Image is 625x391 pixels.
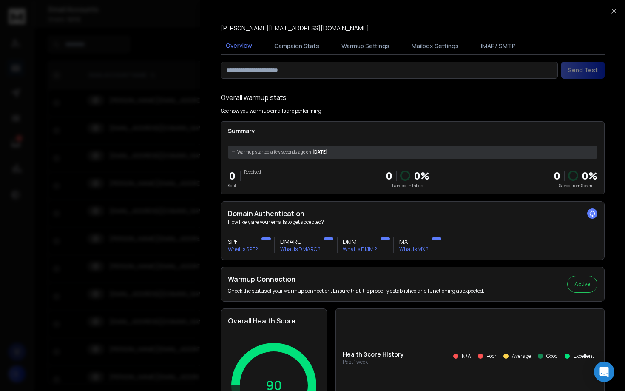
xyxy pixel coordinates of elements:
h2: Overall Health Score [228,316,320,326]
p: Good [546,353,558,360]
p: [PERSON_NAME][EMAIL_ADDRESS][DOMAIN_NAME] [221,24,369,32]
h3: DMARC [280,237,321,246]
p: Poor [486,353,497,360]
p: Excellent [573,353,594,360]
p: What is DMARC ? [280,246,321,253]
p: How likely are your emails to get accepted? [228,219,597,225]
div: [DATE] [228,146,597,159]
p: Sent [228,183,236,189]
p: Health Score History [343,350,404,359]
strong: 0 [554,168,560,183]
h1: Overall warmup stats [221,92,287,103]
p: Received [244,169,261,175]
h3: SPF [228,237,258,246]
h3: MX [399,237,429,246]
p: Check the status of your warmup connection. Ensure that it is properly established and functionin... [228,288,484,294]
p: What is SPF ? [228,246,258,253]
button: Active [567,276,597,293]
h3: DKIM [343,237,377,246]
p: 0 [386,169,392,183]
button: Campaign Stats [269,37,324,55]
p: Past 1 week [343,359,404,365]
button: IMAP/ SMTP [476,37,521,55]
p: What is DKIM ? [343,246,377,253]
p: Average [512,353,531,360]
button: Warmup Settings [336,37,395,55]
p: See how you warmup emails are performing [221,108,321,114]
p: N/A [462,353,471,360]
p: Saved from Spam [554,183,597,189]
h2: Domain Authentication [228,208,597,219]
button: Overview [221,36,257,56]
p: 0 [228,169,236,183]
h2: Warmup Connection [228,274,484,284]
p: What is MX ? [399,246,429,253]
button: Mailbox Settings [406,37,464,55]
p: Landed in Inbox [386,183,429,189]
p: 0 % [414,169,429,183]
div: Open Intercom Messenger [594,362,614,382]
p: Summary [228,127,597,135]
span: Warmup started a few seconds ago on [237,149,311,155]
p: 0 % [582,169,597,183]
